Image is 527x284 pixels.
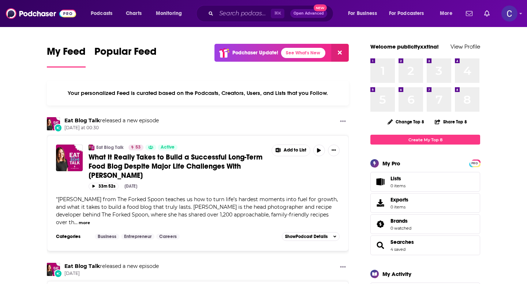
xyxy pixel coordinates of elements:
a: PRO [470,160,479,166]
button: Show More Button [337,263,349,272]
span: 0 items [390,204,408,210]
span: " [56,196,338,226]
button: Show profile menu [501,5,517,22]
a: 53 [128,145,143,150]
a: My Feed [47,45,86,68]
span: Searches [370,235,480,255]
h3: released a new episode [64,263,159,270]
img: Eat Blog Talk [47,263,60,276]
a: 4 saved [390,247,405,252]
a: View Profile [451,43,480,50]
a: Searches [390,239,414,245]
span: 53 [135,144,141,151]
a: Active [158,145,177,150]
span: [DATE] at 00:30 [64,125,159,131]
div: My Pro [382,160,400,167]
button: Show More Button [328,145,340,156]
span: For Business [348,8,377,19]
button: more [79,220,90,226]
img: Eat Blog Talk [89,145,94,150]
span: Exports [390,196,408,203]
a: Show notifications dropdown [463,7,475,20]
span: ... [74,219,78,226]
button: open menu [86,8,122,19]
span: Brands [390,218,408,224]
input: Search podcasts, credits, & more... [216,8,271,19]
button: open menu [435,8,461,19]
span: Lists [373,177,388,187]
a: Exports [370,193,480,213]
a: See What's New [281,48,325,58]
a: Lists [370,172,480,192]
span: [DATE] [64,270,159,277]
span: Show Podcast Details [285,234,328,239]
div: Search podcasts, credits, & more... [203,5,340,22]
span: Lists [390,175,405,182]
a: Eat Blog Talk [96,145,124,150]
button: Show More Button [337,117,349,126]
span: Exports [373,198,388,208]
a: Careers [156,234,180,239]
a: Welcome publicityxxtina! [370,43,439,50]
img: Podchaser - Follow, Share and Rate Podcasts [6,7,76,20]
span: Podcasts [91,8,112,19]
button: open menu [343,8,386,19]
span: Open Advanced [294,12,324,15]
span: ⌘ K [271,9,284,18]
span: Active [161,144,175,151]
span: For Podcasters [389,8,424,19]
span: Monitoring [156,8,182,19]
h3: Categories [56,234,89,239]
img: What It Really Takes to Build a Successful Long-Term Food Blog Despite Major Life Challenges With... [56,145,83,171]
span: Brands [370,214,480,234]
a: Show notifications dropdown [481,7,493,20]
span: Add to List [284,147,306,153]
div: [DATE] [124,184,137,189]
a: What It Really Takes to Build a Successful Long-Term Food Blog Despite Major Life Challenges With... [89,153,266,180]
span: More [440,8,452,19]
a: Charts [121,8,146,19]
span: Popular Feed [94,45,157,62]
button: Open AdvancedNew [290,9,327,18]
span: New [314,4,327,11]
span: Charts [126,8,142,19]
div: New Episode [54,269,62,277]
button: ShowPodcast Details [282,232,340,241]
div: New Episode [54,124,62,132]
button: Show More Button [272,145,310,156]
a: Brands [373,219,388,229]
button: Change Top 8 [383,117,429,126]
img: User Profile [501,5,517,22]
div: Your personalized Feed is curated based on the Podcasts, Creators, Users, and Lists that you Follow. [47,81,349,105]
a: Entrepreneur [121,234,154,239]
p: Podchaser Update! [232,50,278,56]
span: My Feed [47,45,86,62]
h3: released a new episode [64,117,159,124]
img: Eat Blog Talk [47,117,60,130]
span: What It Really Takes to Build a Successful Long-Term Food Blog Despite Major Life Challenges With... [89,153,262,180]
a: Eat Blog Talk [64,263,100,269]
span: 0 items [390,183,405,188]
a: 0 watched [390,226,411,231]
a: Eat Blog Talk [64,117,100,124]
span: [PERSON_NAME] from The Forked Spoon teaches us how to turn life’s hardest moments into fuel for g... [56,196,338,226]
a: Business [95,234,119,239]
a: Popular Feed [94,45,157,68]
span: Logged in as publicityxxtina [501,5,517,22]
a: Brands [390,218,411,224]
a: Searches [373,240,388,250]
button: open menu [151,8,191,19]
a: Create My Top 8 [370,135,480,145]
div: My Activity [382,270,411,277]
button: open menu [384,8,435,19]
button: Share Top 8 [434,115,467,129]
span: Lists [390,175,401,182]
